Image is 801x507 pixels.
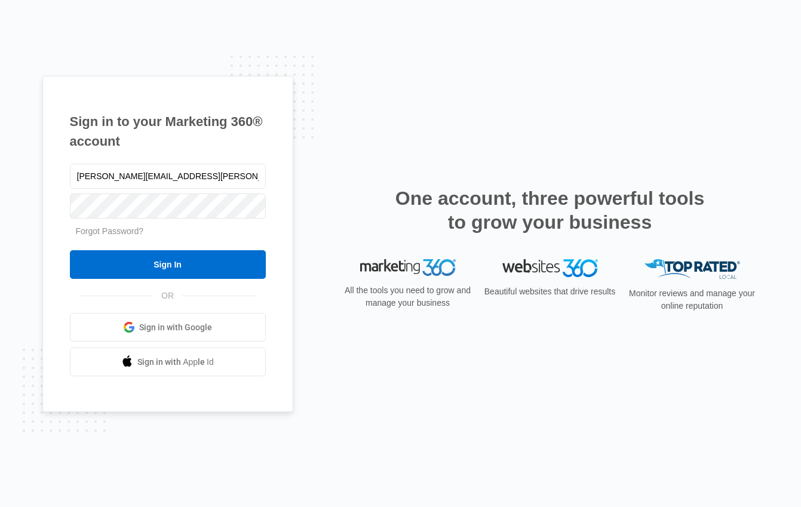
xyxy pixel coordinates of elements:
[76,226,144,236] a: Forgot Password?
[70,250,266,279] input: Sign In
[502,259,598,276] img: Websites 360
[70,313,266,342] a: Sign in with Google
[483,285,617,298] p: Beautiful websites that drive results
[360,259,456,276] img: Marketing 360
[645,259,740,279] img: Top Rated Local
[625,287,759,312] p: Monitor reviews and manage your online reputation
[139,321,212,334] span: Sign in with Google
[392,186,708,234] h2: One account, three powerful tools to grow your business
[70,348,266,376] a: Sign in with Apple Id
[70,112,266,151] h1: Sign in to your Marketing 360® account
[137,356,214,368] span: Sign in with Apple Id
[341,284,475,309] p: All the tools you need to grow and manage your business
[153,290,182,302] span: OR
[70,164,266,189] input: Email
